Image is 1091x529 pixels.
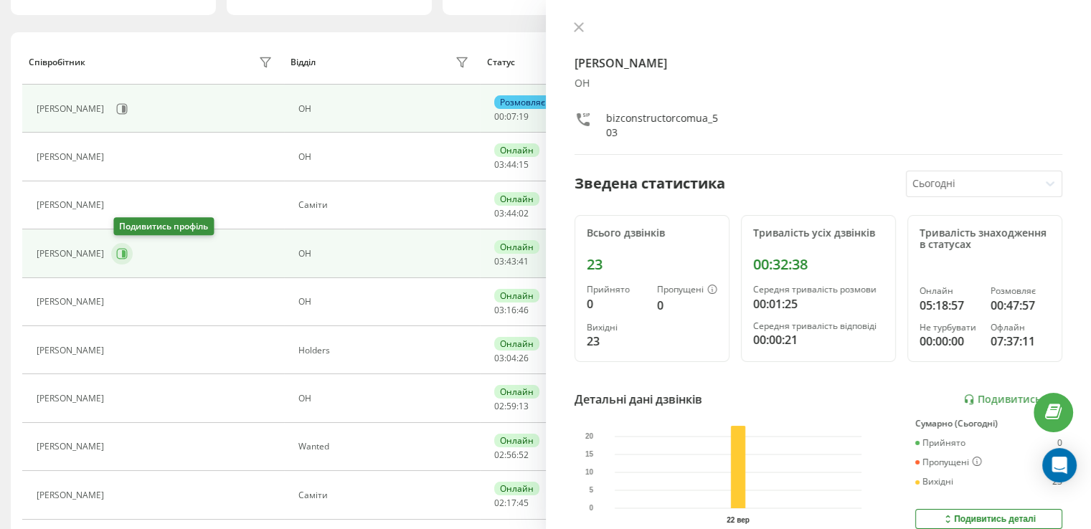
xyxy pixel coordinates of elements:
[519,400,529,412] span: 13
[575,77,1063,90] div: ОН
[298,345,473,356] div: Holders
[298,490,473,500] div: Саміти
[494,337,539,351] div: Онлайн
[494,385,539,399] div: Онлайн
[915,477,953,487] div: Вихідні
[37,249,108,259] div: [PERSON_NAME]
[494,209,529,219] div: : :
[506,497,516,509] span: 17
[37,394,108,404] div: [PERSON_NAME]
[494,255,504,267] span: 03
[298,442,473,452] div: Wanted
[37,200,108,210] div: [PERSON_NAME]
[37,345,108,356] div: [PERSON_NAME]
[920,286,979,296] div: Онлайн
[575,173,725,194] div: Зведена статистика
[37,104,108,114] div: [PERSON_NAME]
[291,57,316,67] div: Відділ
[37,442,108,452] div: [PERSON_NAME]
[991,286,1050,296] div: Розмовляє
[519,255,529,267] span: 41
[585,468,594,476] text: 10
[753,331,884,348] div: 00:00:21
[1057,438,1062,448] div: 0
[942,513,1036,525] div: Подивитись деталі
[494,289,539,302] div: Онлайн
[494,482,539,495] div: Онлайн
[585,450,594,458] text: 15
[915,509,1062,529] button: Подивитись деталі
[494,353,529,363] div: : :
[519,158,529,171] span: 15
[915,438,965,448] div: Прийнято
[587,333,646,350] div: 23
[920,297,979,314] div: 05:18:57
[494,112,529,122] div: : :
[991,333,1050,350] div: 07:37:11
[506,255,516,267] span: 43
[519,110,529,123] span: 19
[37,152,108,162] div: [PERSON_NAME]
[298,104,473,114] div: ОН
[298,394,473,404] div: ОН
[587,285,646,295] div: Прийнято
[991,323,1050,333] div: Офлайн
[727,516,750,524] text: 22 вер
[991,297,1050,314] div: 00:47:57
[587,323,646,333] div: Вихідні
[494,95,551,109] div: Розмовляє
[494,497,504,509] span: 02
[915,419,1062,429] div: Сумарно (Сьогодні)
[1052,477,1062,487] div: 23
[494,257,529,267] div: : :
[298,152,473,162] div: ОН
[589,486,593,494] text: 5
[494,305,529,315] div: : :
[506,352,516,364] span: 04
[506,207,516,219] span: 44
[494,143,539,157] div: Онлайн
[37,297,108,307] div: [PERSON_NAME]
[29,57,85,67] div: Співробітник
[298,297,473,307] div: ОН
[753,321,884,331] div: Середня тривалість відповіді
[753,227,884,239] div: Тривалість усіх дзвінків
[506,449,516,461] span: 56
[506,400,516,412] span: 59
[506,304,516,316] span: 16
[494,192,539,206] div: Онлайн
[494,160,529,170] div: : :
[753,285,884,295] div: Середня тривалість розмови
[585,432,594,440] text: 20
[575,391,702,408] div: Детальні дані дзвінків
[753,256,884,273] div: 00:32:38
[506,158,516,171] span: 44
[519,449,529,461] span: 52
[915,457,982,468] div: Пропущені
[519,497,529,509] span: 45
[920,323,979,333] div: Не турбувати
[575,54,1063,72] h4: [PERSON_NAME]
[519,304,529,316] span: 46
[494,498,529,508] div: : :
[494,449,504,461] span: 02
[657,297,717,314] div: 0
[657,285,717,296] div: Пропущені
[298,249,473,259] div: ОН
[494,434,539,447] div: Онлайн
[920,227,1050,252] div: Тривалість знаходження в статусах
[589,504,593,512] text: 0
[920,333,979,350] div: 00:00:00
[37,490,108,500] div: [PERSON_NAME]
[494,158,504,171] span: 03
[494,401,529,411] div: : :
[587,227,717,239] div: Всього дзвінків
[494,304,504,316] span: 03
[753,295,884,313] div: 00:01:25
[519,207,529,219] span: 02
[506,110,516,123] span: 07
[587,295,646,313] div: 0
[494,240,539,254] div: Онлайн
[298,200,473,210] div: Саміти
[494,110,504,123] span: 00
